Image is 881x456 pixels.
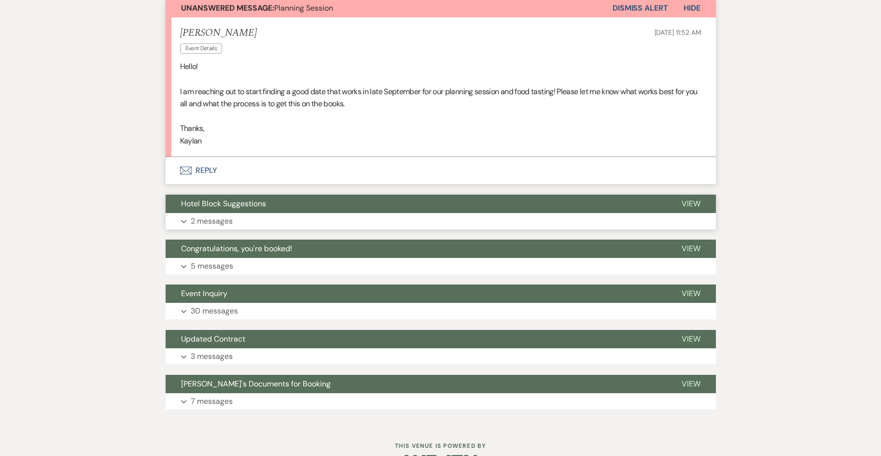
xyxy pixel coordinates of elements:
button: 5 messages [166,258,716,274]
p: Thanks, [180,122,701,135]
p: 5 messages [191,260,233,272]
span: Event Details [180,43,223,54]
button: 2 messages [166,213,716,229]
span: Hotel Block Suggestions [181,199,266,209]
span: Planning Session [181,3,333,13]
span: [DATE] 11:52 AM [655,28,701,37]
span: Hide [684,3,700,13]
span: View [682,334,700,344]
span: View [682,379,700,389]
span: View [682,199,700,209]
strong: Unanswered Message: [181,3,274,13]
p: I am reaching out to start finding a good date that works in late September for our planning sess... [180,85,701,110]
p: Kaylan [180,135,701,147]
button: Updated Contract [166,330,666,348]
span: Updated Contract [181,334,245,344]
button: Reply [166,157,716,184]
p: 3 messages [191,350,233,363]
button: 7 messages [166,393,716,410]
button: View [666,240,716,258]
button: 30 messages [166,303,716,319]
button: View [666,330,716,348]
button: [PERSON_NAME]'s Documents for Booking [166,375,666,393]
button: 3 messages [166,348,716,365]
button: View [666,285,716,303]
button: Hotel Block Suggestions [166,195,666,213]
p: 7 messages [191,395,233,408]
button: View [666,375,716,393]
h5: [PERSON_NAME] [180,27,257,39]
p: 2 messages [191,215,233,228]
span: [PERSON_NAME]'s Documents for Booking [181,379,331,389]
span: View [682,288,700,299]
button: View [666,195,716,213]
span: Event Inquiry [181,288,227,299]
span: View [682,243,700,254]
span: Congratulations, you're booked! [181,243,292,254]
button: Event Inquiry [166,285,666,303]
p: 30 messages [191,305,238,317]
p: Hello! [180,60,701,73]
button: Congratulations, you're booked! [166,240,666,258]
